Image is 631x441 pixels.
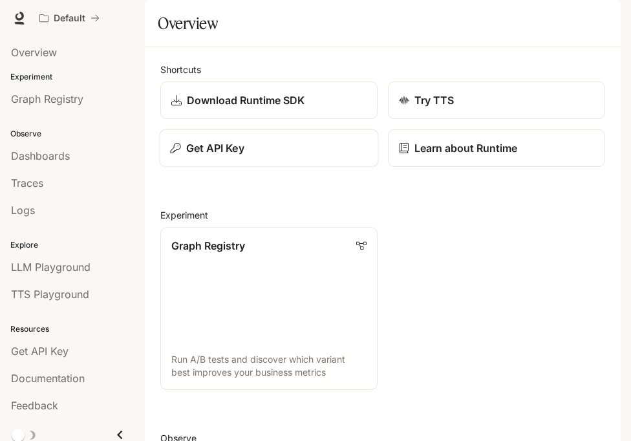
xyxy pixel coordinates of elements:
[160,81,378,119] a: Download Runtime SDK
[171,238,245,253] p: Graph Registry
[54,13,85,24] p: Default
[388,81,605,119] a: Try TTS
[187,92,305,108] p: Download Runtime SDK
[159,129,378,167] button: Get API Key
[160,63,605,76] h2: Shortcuts
[414,140,517,156] p: Learn about Runtime
[160,227,378,390] a: Graph RegistryRun A/B tests and discover which variant best improves your business metrics
[158,10,218,36] h1: Overview
[388,129,605,167] a: Learn about Runtime
[414,92,454,108] p: Try TTS
[186,140,244,156] p: Get API Key
[34,5,105,31] button: All workspaces
[160,208,605,222] h2: Experiment
[171,353,367,379] p: Run A/B tests and discover which variant best improves your business metrics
